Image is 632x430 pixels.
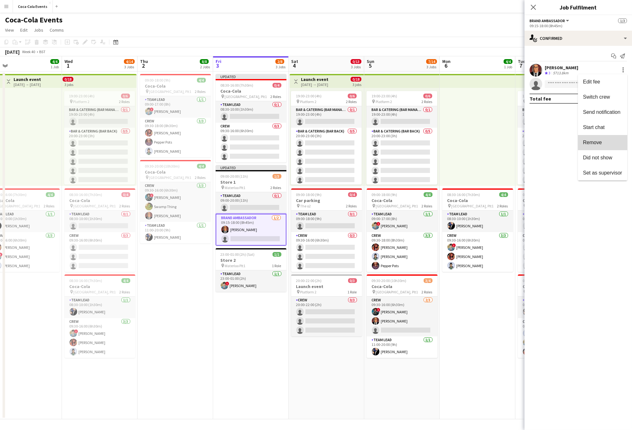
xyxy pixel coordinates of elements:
button: Start chat [578,120,627,135]
button: Did not show [578,150,627,165]
span: Remove [583,140,602,145]
span: Set as supervisor [583,170,622,175]
span: Did not show [583,155,612,160]
button: Switch crew [578,89,627,105]
span: Edit fee [583,79,600,84]
button: Set as supervisor [578,165,627,181]
button: Send notification [578,105,627,120]
span: Start chat [583,125,604,130]
span: Send notification [583,109,620,115]
button: Remove [578,135,627,150]
span: Switch crew [583,94,610,100]
button: Edit fee [578,74,627,89]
